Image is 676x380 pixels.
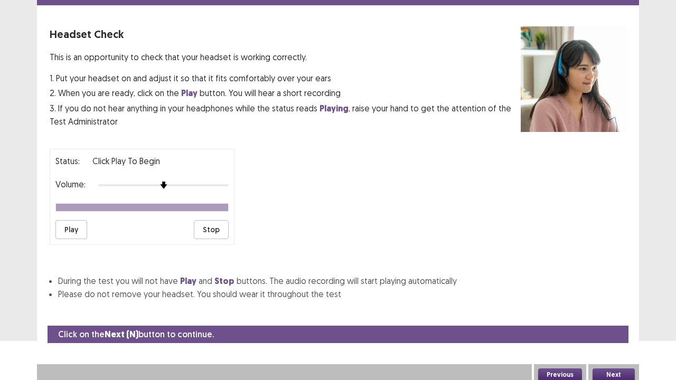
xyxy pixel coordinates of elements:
button: Play [55,220,87,239]
img: headset test [521,26,626,132]
p: 2. When you are ready, click on the button. You will hear a short recording [50,87,521,100]
p: Click Play to Begin [92,155,160,167]
strong: Next (N) [105,329,138,340]
strong: Playing [320,103,349,114]
p: Volume: [55,178,86,191]
strong: Stop [214,275,234,287]
p: Click on the button to continue. [58,328,214,341]
button: Stop [194,220,229,239]
li: During the test you will not have and buttons. The audio recording will start playing automatically [58,274,626,288]
img: arrow-thumb [160,182,167,189]
strong: Play [181,88,198,99]
p: Headset Check [50,26,521,42]
p: 3. If you do not hear anything in your headphones while the status reads , raise your hand to get... [50,102,521,128]
strong: Play [180,275,196,287]
li: Please do not remove your headset. You should wear it throughout the test [58,288,626,300]
p: Status: [55,155,80,167]
p: This is an opportunity to check that your headset is working correctly. [50,51,521,63]
p: 1. Put your headset on and adjust it so that it fits comfortably over your ears [50,72,521,84]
